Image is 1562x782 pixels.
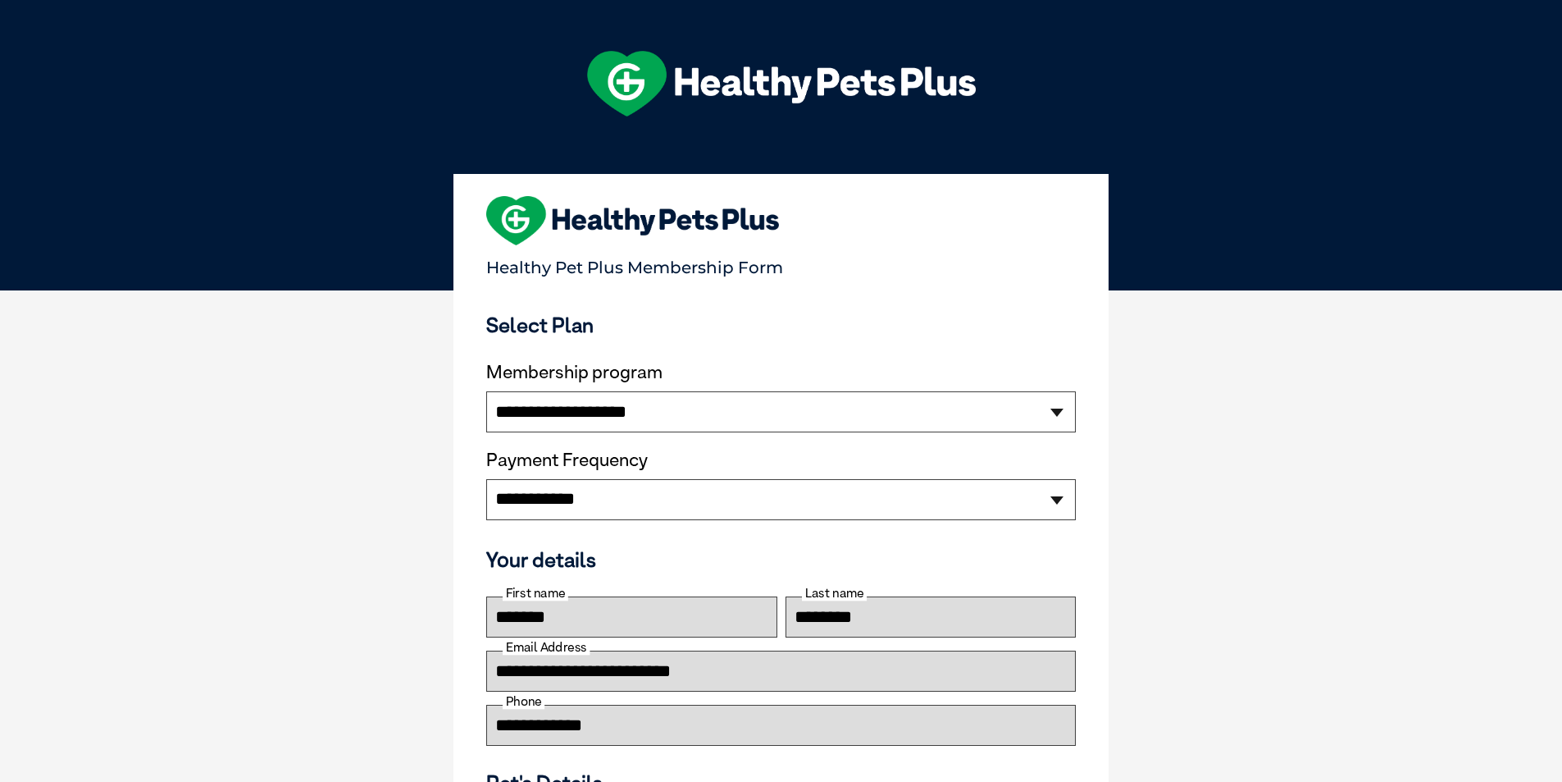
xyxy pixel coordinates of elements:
label: Payment Frequency [486,450,648,471]
label: Phone [503,694,544,709]
label: First name [503,586,568,601]
h3: Your details [486,547,1076,572]
h3: Select Plan [486,313,1076,337]
label: Email Address [503,640,590,655]
label: Last name [802,586,867,601]
img: heart-shape-hpp-logo-large.png [486,196,779,245]
p: Healthy Pet Plus Membership Form [486,250,1076,277]
label: Membership program [486,362,1076,383]
img: hpp-logo-landscape-green-white.png [587,51,976,117]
